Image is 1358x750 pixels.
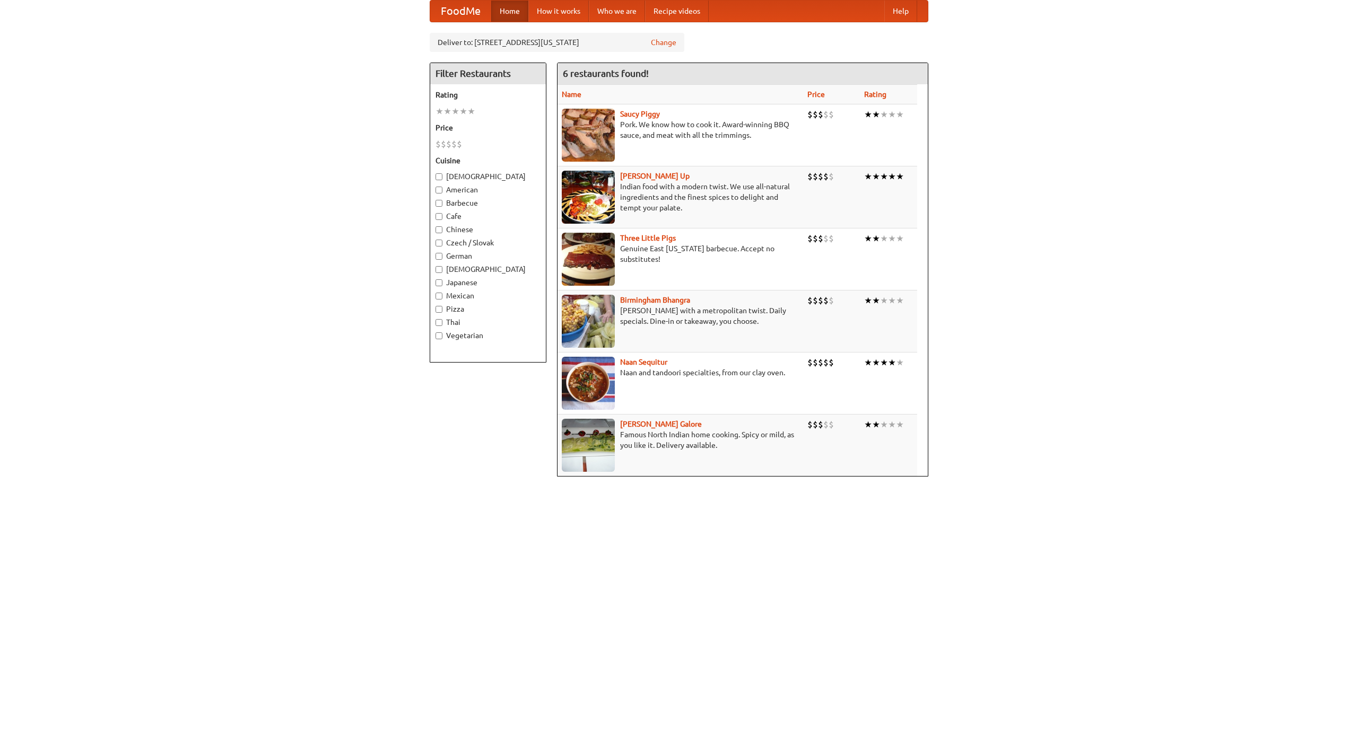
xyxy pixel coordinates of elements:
[620,358,667,366] a: Naan Sequitur
[436,105,443,117] li: ★
[562,171,615,224] img: curryup.jpg
[436,279,442,286] input: Japanese
[451,138,457,150] li: $
[443,105,451,117] li: ★
[562,419,615,472] img: currygalore.jpg
[436,155,541,166] h5: Cuisine
[430,1,491,22] a: FoodMe
[436,122,541,133] h5: Price
[888,233,896,244] li: ★
[829,233,834,244] li: $
[813,357,818,368] li: $
[823,233,829,244] li: $
[872,357,880,368] li: ★
[562,295,615,348] img: bhangra.jpg
[818,109,823,120] li: $
[864,357,872,368] li: ★
[562,243,799,264] p: Genuine East [US_STATE] barbecue. Accept no substitutes!
[807,357,813,368] li: $
[620,420,702,428] a: [PERSON_NAME] Galore
[436,237,541,248] label: Czech / Slovak
[823,109,829,120] li: $
[562,90,581,99] a: Name
[880,109,888,120] li: ★
[436,90,541,100] h5: Rating
[807,419,813,430] li: $
[872,109,880,120] li: ★
[446,138,451,150] li: $
[528,1,589,22] a: How it works
[436,332,442,339] input: Vegetarian
[436,200,442,207] input: Barbecue
[864,419,872,430] li: ★
[436,317,541,328] label: Thai
[620,234,676,242] b: Three Little Pigs
[829,295,834,306] li: $
[807,90,825,99] a: Price
[436,304,541,314] label: Pizza
[645,1,709,22] a: Recipe videos
[436,173,442,180] input: [DEMOGRAPHIC_DATA]
[888,171,896,182] li: ★
[880,357,888,368] li: ★
[562,367,799,378] p: Naan and tandoori specialties, from our clay oven.
[896,295,904,306] li: ★
[888,295,896,306] li: ★
[563,68,649,78] ng-pluralize: 6 restaurants found!
[823,171,829,182] li: $
[436,240,442,246] input: Czech / Slovak
[436,277,541,288] label: Japanese
[562,305,799,327] p: [PERSON_NAME] with a metropolitan twist. Daily specials. Dine-in or takeaway, you choose.
[813,419,818,430] li: $
[813,171,818,182] li: $
[872,233,880,244] li: ★
[872,419,880,430] li: ★
[436,330,541,341] label: Vegetarian
[620,172,690,180] b: [PERSON_NAME] Up
[467,105,475,117] li: ★
[880,295,888,306] li: ★
[807,233,813,244] li: $
[451,105,459,117] li: ★
[872,295,880,306] li: ★
[864,295,872,306] li: ★
[436,198,541,208] label: Barbecue
[441,138,446,150] li: $
[829,109,834,120] li: $
[436,213,442,220] input: Cafe
[864,90,886,99] a: Rating
[620,110,660,118] a: Saucy Piggy
[872,171,880,182] li: ★
[813,109,818,120] li: $
[562,109,615,162] img: saucy.jpg
[651,37,676,48] a: Change
[436,306,442,313] input: Pizza
[562,357,615,410] img: naansequitur.jpg
[818,171,823,182] li: $
[829,419,834,430] li: $
[430,33,684,52] div: Deliver to: [STREET_ADDRESS][US_STATE]
[436,171,541,182] label: [DEMOGRAPHIC_DATA]
[880,419,888,430] li: ★
[896,233,904,244] li: ★
[562,181,799,213] p: Indian food with a modern twist. We use all-natural ingredients and the finest spices to delight ...
[888,419,896,430] li: ★
[436,211,541,222] label: Cafe
[436,224,541,235] label: Chinese
[491,1,528,22] a: Home
[807,109,813,120] li: $
[864,233,872,244] li: ★
[436,319,442,326] input: Thai
[823,295,829,306] li: $
[864,109,872,120] li: ★
[620,296,690,304] b: Birmingham Bhangra
[896,109,904,120] li: ★
[459,105,467,117] li: ★
[864,171,872,182] li: ★
[880,233,888,244] li: ★
[829,171,834,182] li: $
[436,138,441,150] li: $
